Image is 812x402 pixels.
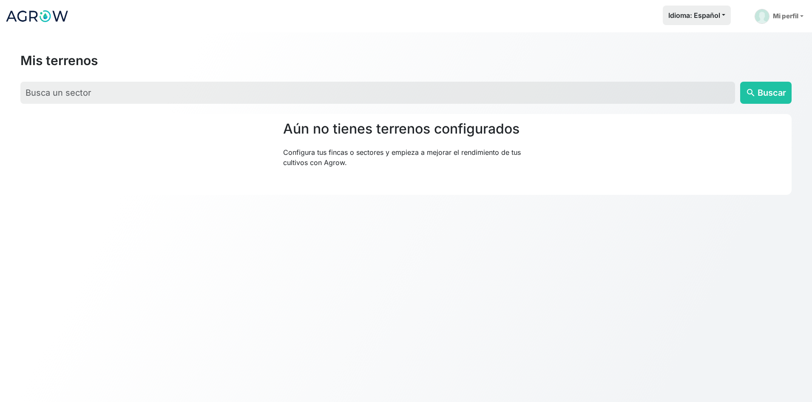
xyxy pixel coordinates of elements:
button: Idioma: Español [663,6,731,25]
img: User [755,9,769,24]
img: Agrow Analytics [5,6,69,27]
button: searchBuscar [740,82,792,104]
h2: Mis terrenos [20,53,98,68]
span: Buscar [758,86,786,99]
a: Mi perfil [751,6,807,27]
h2: Aún no tienes terrenos configurados [283,121,529,137]
span: search [746,88,756,98]
input: Busca un sector [20,82,735,104]
p: Configura tus fincas o sectores y empieza a mejorar el rendimiento de tus cultivos con Agrow. [283,147,529,168]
